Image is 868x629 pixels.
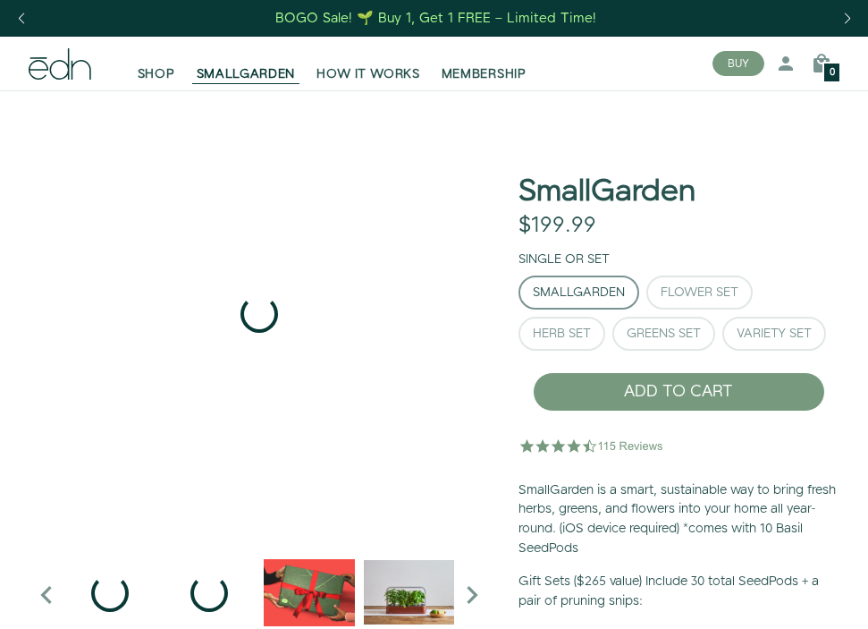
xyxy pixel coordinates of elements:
label: Single or Set [518,251,610,268]
span: SHOP [138,65,175,83]
h1: SmallGarden [518,175,695,208]
button: ADD TO CART [533,372,825,412]
img: 4.5 star rating [518,428,666,463]
div: Greens Set [627,327,701,340]
button: Flower Set [646,276,753,310]
div: BOGO Sale! 🌱 Buy 1, Get 1 FREE – Limited Time! [275,9,596,28]
div: 1 / 6 [29,90,490,538]
div: $199.99 [518,213,596,239]
div: SmallGarden [533,286,625,299]
a: MEMBERSHIP [431,44,537,83]
a: BOGO Sale! 🌱 Buy 1, Get 1 FREE – Limited Time! [274,4,598,32]
button: Variety Set [722,317,826,351]
i: Next slide [454,577,490,613]
a: SMALLGARDEN [186,44,307,83]
span: SMALLGARDEN [197,65,296,83]
p: SmallGarden is a smart, sustainable way to bring fresh herbs, greens, and flowers into your home ... [518,481,839,558]
i: Previous slide [29,577,64,613]
div: Variety Set [737,327,812,340]
a: HOW IT WORKS [306,44,430,83]
span: 0 [830,68,835,78]
a: SHOP [127,44,186,83]
button: SmallGarden [518,276,639,310]
button: Herb Set [518,317,605,351]
button: BUY [712,51,764,76]
div: Flower Set [661,286,738,299]
button: Greens Set [612,317,715,351]
span: MEMBERSHIP [442,65,527,83]
b: Gift Sets ($265 value) Include 30 total SeedPods + a pair of pruning snips: [518,573,819,610]
div: Herb Set [533,327,591,340]
span: HOW IT WORKS [316,65,419,83]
